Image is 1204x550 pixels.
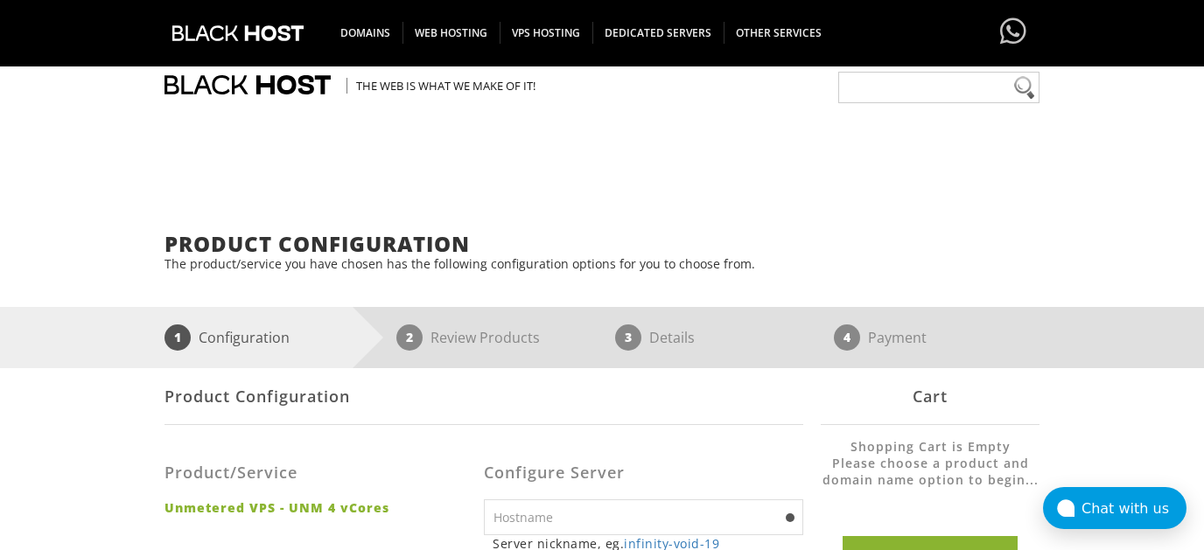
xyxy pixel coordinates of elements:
h3: Product/Service [164,464,471,482]
div: Cart [821,368,1039,425]
h3: Configure Server [484,464,803,482]
span: 1 [164,324,191,351]
button: Chat with us [1043,487,1186,529]
p: Review Products [430,324,540,351]
span: OTHER SERVICES [724,22,834,44]
span: 4 [834,324,860,351]
p: Configuration [199,324,290,351]
p: Payment [868,324,927,351]
span: 3 [615,324,641,351]
input: Need help? [838,72,1039,103]
span: WEB HOSTING [402,22,500,44]
li: Shopping Cart is Empty Please choose a product and domain name option to begin... [821,438,1039,505]
span: DOMAINS [328,22,403,44]
p: The product/service you have chosen has the following configuration options for you to choose from. [164,255,1039,272]
div: Product Configuration [164,368,803,425]
h1: Product Configuration [164,233,1039,255]
div: Chat with us [1081,500,1186,517]
span: 2 [396,324,423,351]
span: VPS HOSTING [500,22,593,44]
strong: Unmetered VPS - UNM 4 vCores [164,499,471,516]
span: The Web is what we make of it! [346,78,535,94]
span: DEDICATED SERVERS [592,22,724,44]
p: Details [649,324,695,351]
input: Hostname [484,499,803,535]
